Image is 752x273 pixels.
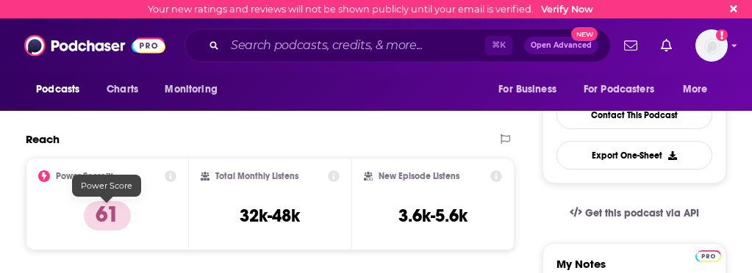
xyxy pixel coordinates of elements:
a: Get this podcast via API [558,195,711,231]
input: Search podcasts, credits, & more... [225,34,485,57]
img: Podchaser - Follow, Share and Rate Podcasts [24,32,165,59]
span: Monitoring [165,79,217,100]
a: Pro website [695,248,721,262]
span: More [683,79,708,100]
span: For Podcasters [584,79,654,100]
button: Export One-Sheet [556,141,712,170]
a: Verify Now [541,4,593,15]
span: For Business [498,79,556,100]
p: 61 [84,201,131,230]
a: Show notifications dropdown [655,33,678,58]
div: Power Score [72,175,141,197]
button: Open AdvancedNew [524,37,598,54]
h3: 32k-48k [240,205,300,227]
span: New [571,27,598,41]
span: Podcasts [36,79,79,100]
button: Show profile menu [695,29,728,62]
button: open menu [488,76,575,103]
span: ⌘ K [485,36,512,55]
h3: 3.6k-5.6k [398,205,468,227]
img: Podchaser Pro [695,250,721,262]
button: open menu [673,76,726,103]
span: Get this podcast via API [585,207,699,219]
div: Search podcasts, credits, & more... [185,29,611,62]
button: open menu [574,76,676,103]
div: Your new ratings and reviews will not be shown publicly until your email is verified. [148,4,593,15]
span: Charts [107,79,138,100]
h2: Reach [26,132,60,146]
span: Logged in as robin.richardson [695,29,728,62]
a: Charts [97,76,147,103]
h2: Total Monthly Listens [215,171,298,181]
a: Contact This Podcast [556,101,712,129]
button: open menu [26,76,99,103]
a: Show notifications dropdown [618,33,643,58]
button: open menu [154,76,236,103]
img: User Profile [695,29,728,62]
h2: New Episode Listens [379,171,459,181]
svg: Email not verified [716,29,728,41]
h2: Power Score™ [56,171,113,181]
span: Open Advanced [531,42,592,49]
